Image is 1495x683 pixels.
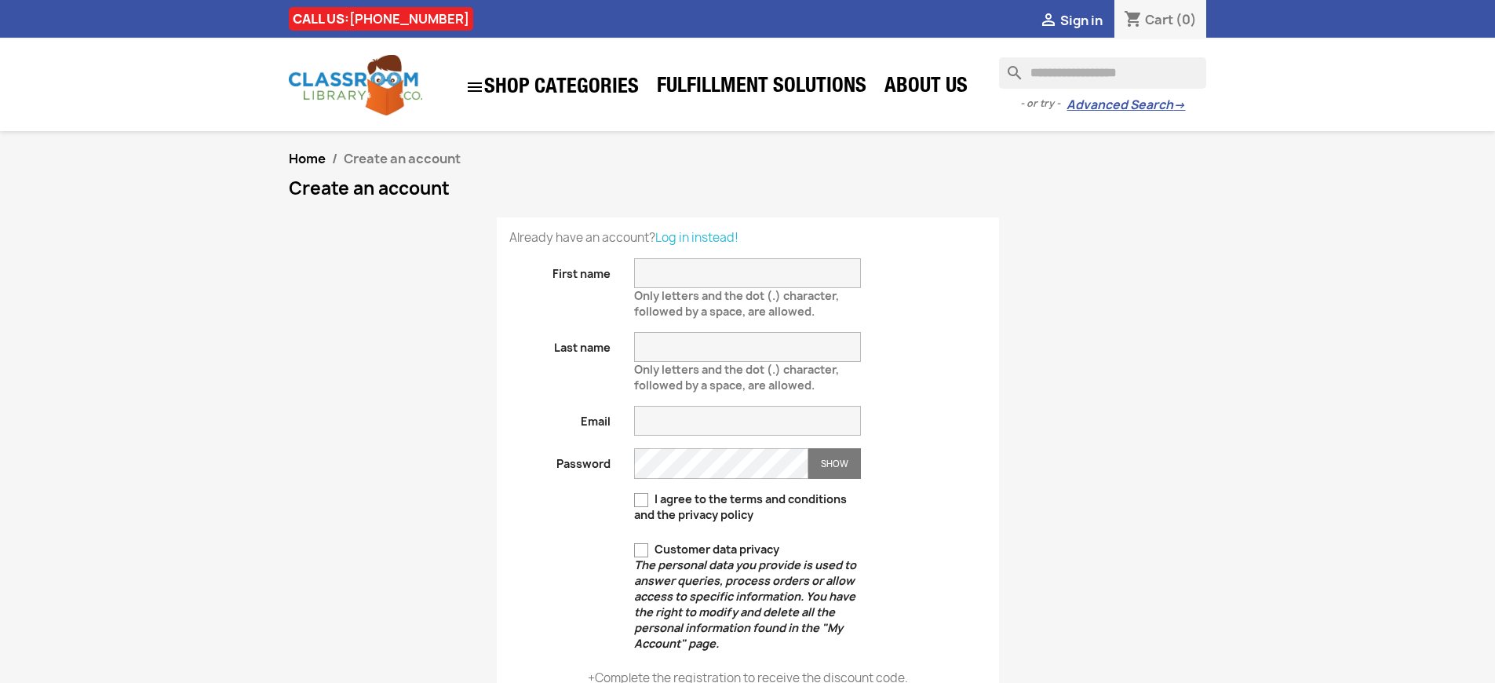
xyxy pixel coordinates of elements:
span: Only letters and the dot (.) character, followed by a space, are allowed. [634,282,839,319]
input: Search [999,57,1206,89]
label: I agree to the terms and conditions and the privacy policy [634,491,861,523]
label: Customer data privacy [634,542,861,652]
h1: Create an account [289,179,1207,198]
span: Cart [1145,11,1173,28]
span: Create an account [344,150,461,167]
i: shopping_cart [1124,11,1143,30]
span: Sign in [1060,12,1103,29]
a: Advanced Search→ [1067,97,1185,113]
label: First name [498,258,623,282]
a: About Us [877,72,975,104]
em: The personal data you provide is used to answer queries, process orders or allow access to specif... [634,557,856,651]
span: → [1173,97,1185,113]
a:  Sign in [1039,12,1103,29]
i: search [999,57,1018,76]
label: Email [498,406,623,429]
label: Password [498,448,623,472]
span: (0) [1176,11,1197,28]
img: Classroom Library Company [289,55,422,115]
input: Password input [634,448,808,479]
span: Only letters and the dot (.) character, followed by a space, are allowed. [634,356,839,393]
a: SHOP CATEGORIES [458,70,647,104]
label: Last name [498,332,623,356]
a: [PHONE_NUMBER] [349,10,469,27]
a: Fulfillment Solutions [649,72,874,104]
i:  [1039,12,1058,31]
a: Log in instead! [655,229,738,246]
span: - or try - [1020,96,1067,111]
p: Already have an account? [509,230,986,246]
a: Home [289,150,326,167]
div: CALL US: [289,7,473,31]
button: Show [808,448,861,479]
i:  [465,78,484,97]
